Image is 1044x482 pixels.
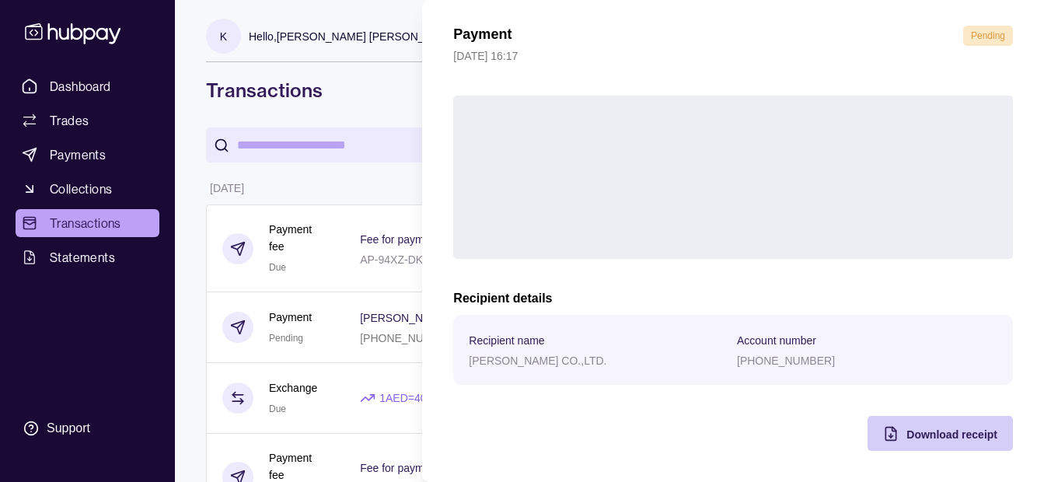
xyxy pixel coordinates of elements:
[453,47,1013,65] p: [DATE] 16:17
[469,355,606,367] p: [PERSON_NAME] CO.,LTD.
[971,30,1005,41] span: Pending
[469,334,544,347] p: Recipient name
[906,428,997,441] span: Download receipt
[737,334,816,347] p: Account number
[453,26,512,46] h1: Payment
[737,355,835,367] p: [PHONE_NUMBER]
[453,290,1013,307] h2: Recipient details
[868,416,1013,451] button: Download receipt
